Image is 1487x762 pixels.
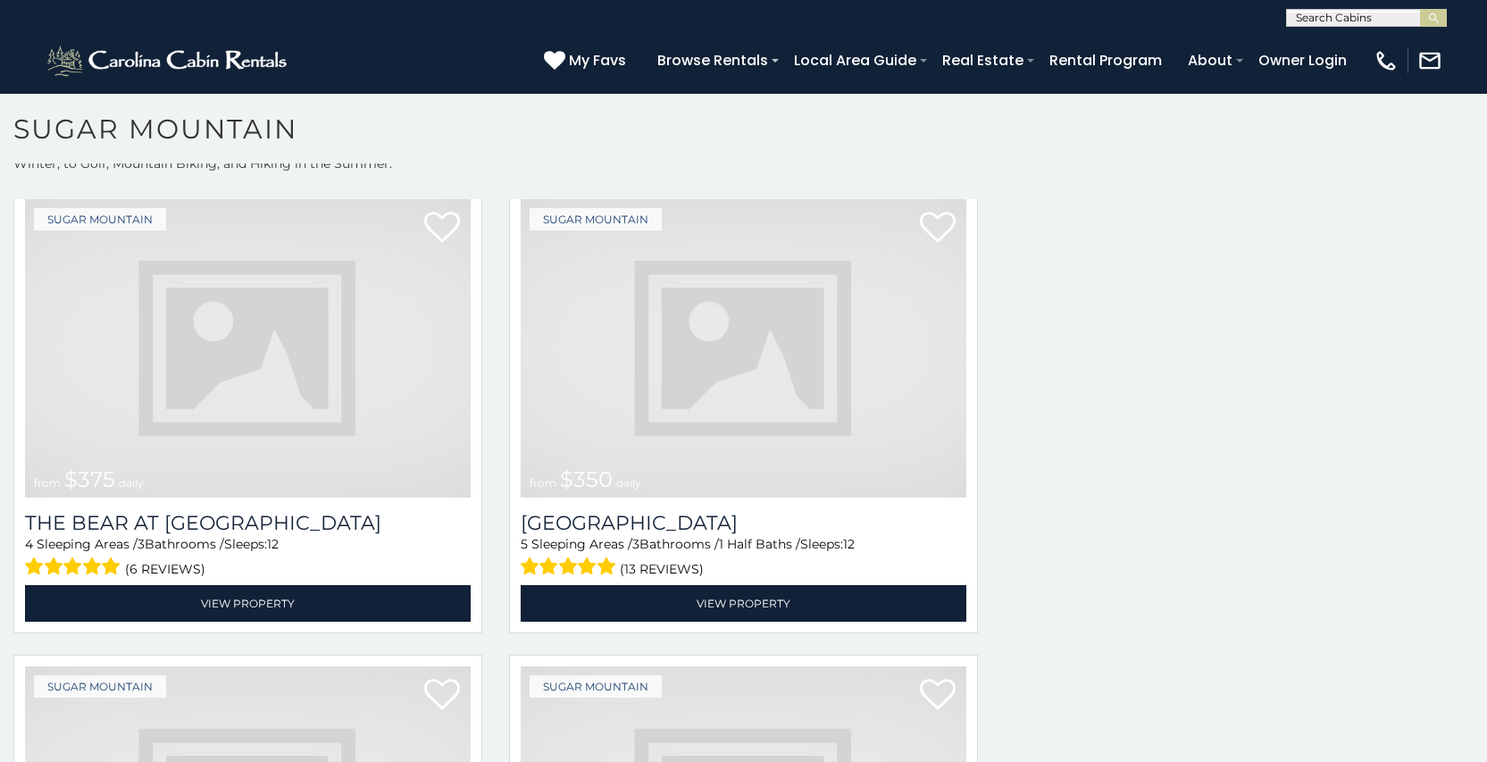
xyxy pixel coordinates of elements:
[521,511,966,535] a: [GEOGRAPHIC_DATA]
[521,585,966,622] a: View Property
[25,585,471,622] a: View Property
[719,536,800,552] span: 1 Half Baths /
[25,199,471,498] img: dummy-image.jpg
[25,511,471,535] a: The Bear At [GEOGRAPHIC_DATA]
[920,677,956,715] a: Add to favorites
[785,45,925,76] a: Local Area Guide
[521,199,966,498] a: from $350 daily
[569,49,626,71] span: My Favs
[267,536,279,552] span: 12
[616,476,641,490] span: daily
[45,43,292,79] img: White-1-2.png
[648,45,777,76] a: Browse Rentals
[530,476,556,490] span: from
[25,536,33,552] span: 4
[544,49,631,72] a: My Favs
[125,557,205,581] span: (6 reviews)
[620,557,704,581] span: (13 reviews)
[25,511,471,535] h3: The Bear At Sugar Mountain
[521,199,966,498] img: dummy-image.jpg
[521,535,966,581] div: Sleeping Areas / Bathrooms / Sleeps:
[1179,45,1241,76] a: About
[920,210,956,247] a: Add to favorites
[560,466,613,492] span: $350
[1249,45,1356,76] a: Owner Login
[34,476,61,490] span: from
[424,677,460,715] a: Add to favorites
[119,476,144,490] span: daily
[1374,48,1399,73] img: phone-regular-white.png
[521,511,966,535] h3: Grouse Moor Lodge
[843,536,855,552] span: 12
[1040,45,1171,76] a: Rental Program
[138,536,145,552] span: 3
[521,536,528,552] span: 5
[933,45,1032,76] a: Real Estate
[34,208,166,230] a: Sugar Mountain
[1417,48,1442,73] img: mail-regular-white.png
[530,208,662,230] a: Sugar Mountain
[424,210,460,247] a: Add to favorites
[632,536,639,552] span: 3
[25,199,471,498] a: from $375 daily
[25,535,471,581] div: Sleeping Areas / Bathrooms / Sleeps:
[530,675,662,698] a: Sugar Mountain
[34,675,166,698] a: Sugar Mountain
[64,466,115,492] span: $375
